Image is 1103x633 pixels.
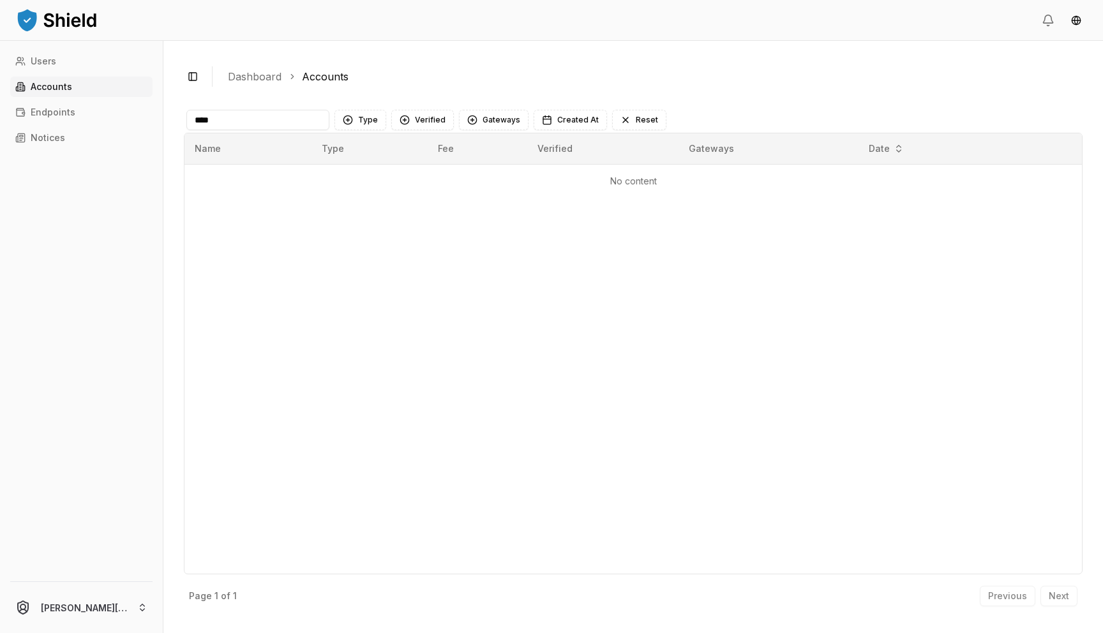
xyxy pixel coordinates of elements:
a: Dashboard [228,69,281,84]
button: Reset filters [612,110,666,130]
p: of [221,592,230,600]
p: Notices [31,133,65,142]
button: Created At [534,110,607,130]
th: Verified [527,133,679,164]
button: Verified [391,110,454,130]
th: Gateways [679,133,858,164]
p: 1 [233,592,237,600]
span: Created At [557,115,599,125]
a: Endpoints [10,102,153,123]
th: Type [311,133,428,164]
p: 1 [214,592,218,600]
th: Name [184,133,311,164]
p: Page [189,592,212,600]
a: Notices [10,128,153,148]
a: Accounts [302,69,349,84]
button: Date [864,138,909,159]
img: ShieldPay Logo [15,7,98,33]
button: Gateways [459,110,529,130]
th: Fee [428,133,527,164]
p: Endpoints [31,108,75,117]
p: Users [31,57,56,66]
nav: breadcrumb [228,69,1072,84]
p: Accounts [31,82,72,91]
a: Users [10,51,153,71]
p: [PERSON_NAME][EMAIL_ADDRESS][DOMAIN_NAME] [41,601,127,614]
a: Accounts [10,77,153,97]
button: [PERSON_NAME][EMAIL_ADDRESS][DOMAIN_NAME] [5,587,158,628]
p: No content [195,175,1072,188]
button: Type [334,110,386,130]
